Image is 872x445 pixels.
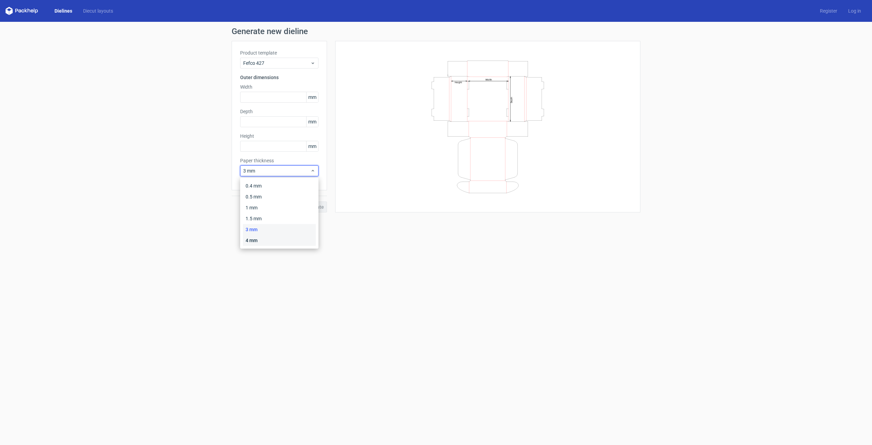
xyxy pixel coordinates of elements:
[240,49,318,56] label: Product template
[455,81,462,84] text: Height
[243,60,310,66] span: Fefco 427
[243,213,316,224] div: 1.5 mm
[243,191,316,202] div: 0.5 mm
[510,97,513,103] text: Depth
[814,8,843,14] a: Register
[240,84,318,90] label: Width
[306,117,318,127] span: mm
[485,78,492,81] text: Width
[843,8,867,14] a: Log in
[49,8,78,14] a: Dielines
[240,157,318,164] label: Paper thickness
[243,235,316,246] div: 4 mm
[243,202,316,213] div: 1 mm
[243,167,310,174] span: 3 mm
[232,27,640,35] h1: Generate new dieline
[306,92,318,102] span: mm
[240,133,318,139] label: Height
[243,224,316,235] div: 3 mm
[78,8,119,14] a: Diecut layouts
[243,180,316,191] div: 0.4 mm
[240,74,318,81] h3: Outer dimensions
[240,108,318,115] label: Depth
[306,141,318,151] span: mm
